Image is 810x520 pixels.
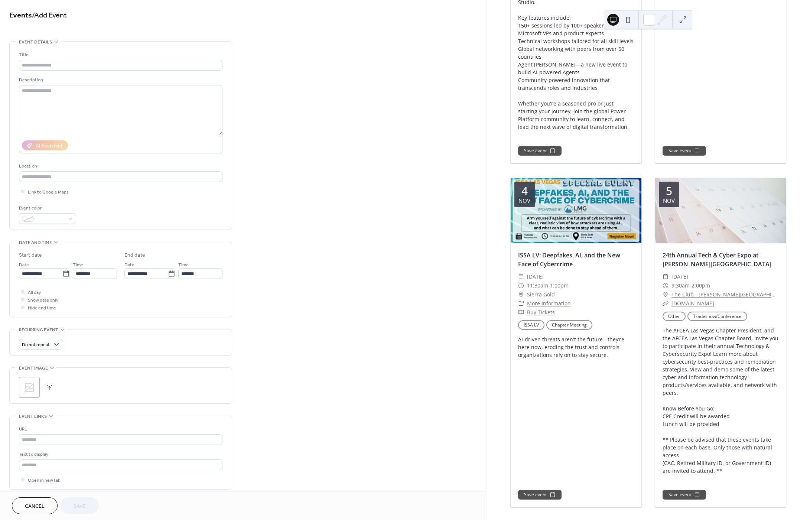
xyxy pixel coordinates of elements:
[28,304,56,312] span: Hide end time
[518,290,524,299] div: ​
[19,239,52,247] span: Date and time
[518,281,524,290] div: ​
[550,281,569,290] span: 1:00pm
[19,51,221,59] div: Title
[19,204,75,212] div: Event color
[19,261,29,269] span: Date
[19,364,48,372] span: Event image
[28,296,58,304] span: Show date only
[663,251,771,268] a: 24th Annual Tech & Cyber Expo at [PERSON_NAME][GEOGRAPHIC_DATA]
[518,198,530,204] div: Nov
[518,272,524,281] div: ​
[19,162,221,170] div: Location
[511,335,641,359] div: AI-driven threats aren't the future - they’re here now, eroding the trust and controls organizati...
[518,308,524,317] div: ​
[692,281,710,290] span: 2:00pm
[527,300,571,307] a: More Information
[655,326,786,475] div: The AFCEA Las Vegas Chapter President, and the AFCEA Las Vegas Chapter Board, invite you to parti...
[527,281,548,290] span: 11:30am
[663,198,675,204] div: Nov
[521,185,528,196] div: 4
[527,309,555,316] a: Buy Tickets
[28,477,61,484] span: Open in new tab
[19,377,40,398] div: ;
[124,261,134,269] span: Date
[28,188,69,196] span: Link to Google Maps
[19,326,58,334] span: Recurring event
[9,8,32,23] a: Events
[527,272,544,281] span: [DATE]
[671,300,714,307] a: [DOMAIN_NAME]
[663,299,669,308] div: ​
[22,341,50,349] span: Do not repeat
[518,490,562,500] button: Save event
[124,251,145,259] div: End date
[690,281,692,290] span: -
[25,503,45,510] span: Cancel
[671,281,690,290] span: 9:30am
[666,185,672,196] div: 5
[527,290,555,299] span: Sierra Gold
[671,290,778,299] a: The Club - [PERSON_NAME][GEOGRAPHIC_DATA] , [STREET_ADDRESS][PERSON_NAME][PERSON_NAME]
[19,38,52,46] span: Event details
[663,146,706,156] button: Save event
[28,289,41,296] span: All day
[12,497,58,514] button: Cancel
[671,272,688,281] span: [DATE]
[19,76,221,84] div: Description
[19,451,221,458] div: Text to display
[663,281,669,290] div: ​
[19,413,47,420] span: Event links
[178,261,189,269] span: Time
[518,251,620,268] a: ISSA LV: Deepfakes, AI, and the New Face of Cybercrime
[518,299,524,308] div: ​
[518,146,562,156] button: Save event
[548,281,550,290] span: -
[19,251,42,259] div: Start date
[663,490,706,500] button: Save event
[663,272,669,281] div: ​
[663,290,669,299] div: ​
[73,261,83,269] span: Time
[19,425,221,433] div: URL
[32,8,67,23] span: / Add Event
